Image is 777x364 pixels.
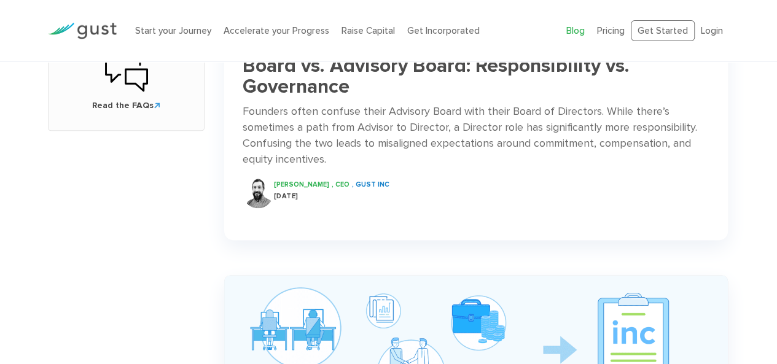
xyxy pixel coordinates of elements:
span: [PERSON_NAME] [274,180,329,188]
span: , CEO [332,180,349,188]
a: Get Incorporated [407,25,480,36]
a: Start your Journey [135,25,211,36]
span: Read the FAQs [61,99,192,112]
a: Raise Capital [342,25,395,36]
a: Accelerate your Progress [224,25,329,36]
a: Read the FAQs [61,50,192,112]
a: Login [701,25,723,36]
span: , Gust INC [352,180,389,188]
h3: Board vs. Advisory Board: Responsibility vs. Governance [243,55,709,98]
a: Get Started [631,20,695,42]
div: Founders often confuse their Advisory Board with their Board of Directors. While there’s sometime... [243,104,709,168]
img: Peter Swan [243,177,273,208]
span: [DATE] [274,192,299,200]
a: Blog [566,25,585,36]
a: Pricing [597,25,625,36]
img: Gust Logo [48,23,117,39]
